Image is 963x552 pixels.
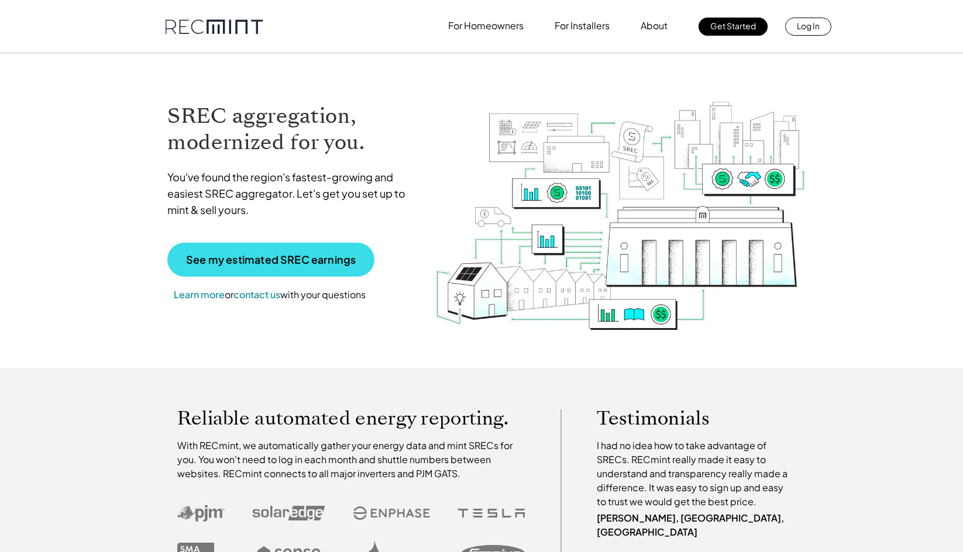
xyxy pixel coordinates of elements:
[597,439,793,509] p: I had no idea how to take advantage of SRECs. RECmint really made it easy to understand and trans...
[167,243,374,277] a: See my estimated SREC earnings
[167,103,417,156] h1: SREC aggregation, modernized for you.
[167,287,372,302] p: or with your questions
[555,18,610,34] p: For Installers
[177,439,526,481] p: With RECmint, we automatically gather your energy data and mint SRECs for you. You won't need to ...
[785,18,831,36] a: Log In
[167,169,417,218] p: You've found the region's fastest-growing and easiest SREC aggregator. Let's get you set up to mi...
[597,511,793,539] p: [PERSON_NAME], [GEOGRAPHIC_DATA], [GEOGRAPHIC_DATA]
[448,18,524,34] p: For Homeowners
[186,254,356,265] p: See my estimated SREC earnings
[641,18,668,34] p: About
[434,71,807,333] img: RECmint value cycle
[174,288,225,301] a: Learn more
[233,288,280,301] a: contact us
[710,18,756,34] p: Get Started
[797,18,820,34] p: Log In
[699,18,768,36] a: Get Started
[597,409,771,427] p: Testimonials
[177,409,526,427] p: Reliable automated energy reporting.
